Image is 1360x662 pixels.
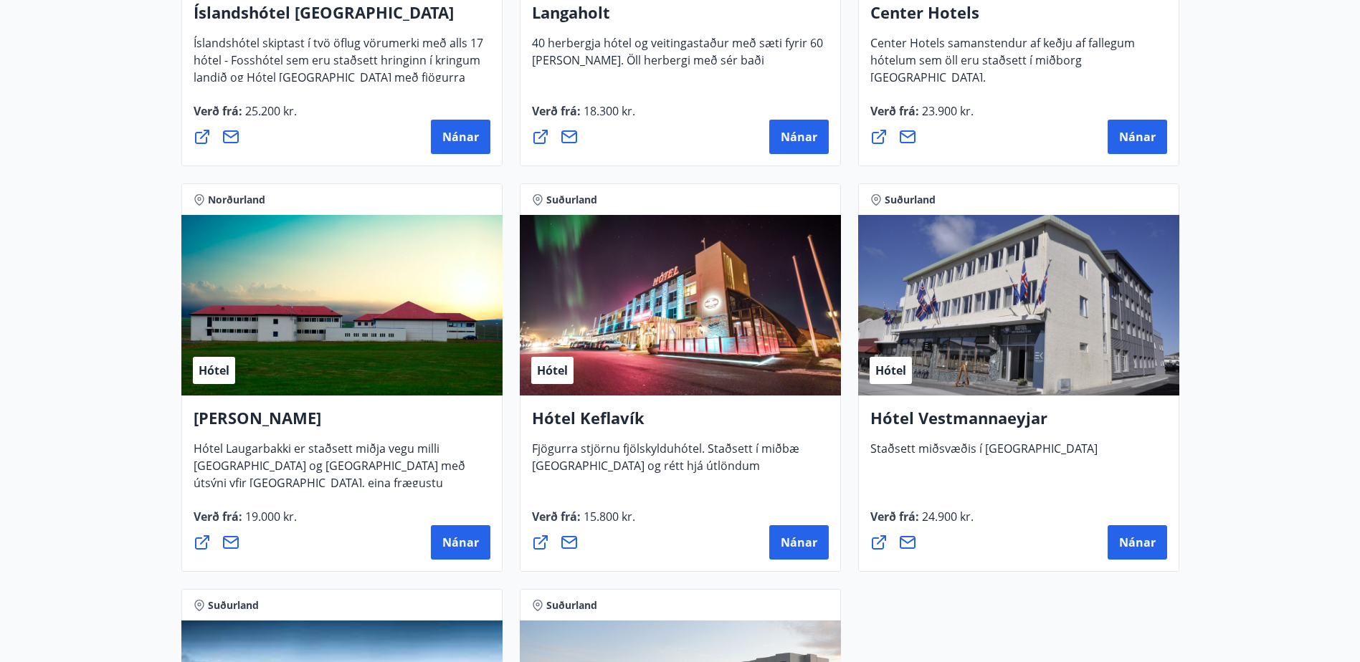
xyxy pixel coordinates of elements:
[546,598,597,613] span: Suðurland
[431,525,490,560] button: Nánar
[870,103,974,130] span: Verð frá :
[532,1,829,34] h4: Langaholt
[537,363,568,378] span: Hótel
[870,441,1098,468] span: Staðsett miðsvæðis í [GEOGRAPHIC_DATA]
[199,363,229,378] span: Hótel
[581,509,635,524] span: 15.800 kr.
[532,441,799,485] span: Fjögurra stjörnu fjölskylduhótel. Staðsett í miðbæ [GEOGRAPHIC_DATA] og rétt hjá útlöndum
[208,598,259,613] span: Suðurland
[194,103,297,130] span: Verð frá :
[194,1,490,34] h4: Íslandshótel [GEOGRAPHIC_DATA]
[919,103,974,119] span: 23.900 kr.
[532,35,823,80] span: 40 herbergja hótel og veitingastaður með sæti fyrir 60 [PERSON_NAME]. Öll herbergi með sér baði
[870,1,1167,34] h4: Center Hotels
[1108,120,1167,154] button: Nánar
[532,103,635,130] span: Verð frá :
[242,509,297,524] span: 19.000 kr.
[442,129,479,145] span: Nánar
[1119,534,1156,550] span: Nánar
[546,193,597,207] span: Suðurland
[581,103,635,119] span: 18.300 kr.
[532,509,635,536] span: Verð frá :
[208,193,265,207] span: Norðurland
[194,509,297,536] span: Verð frá :
[769,120,829,154] button: Nánar
[875,363,906,378] span: Hótel
[1108,525,1167,560] button: Nánar
[919,509,974,524] span: 24.900 kr.
[1119,129,1156,145] span: Nánar
[870,35,1135,97] span: Center Hotels samanstendur af keðju af fallegum hótelum sem öll eru staðsett í miðborg [GEOGRAPHI...
[194,35,483,114] span: Íslandshótel skiptast í tvö öflug vörumerki með alls 17 hótel - Fosshótel sem eru staðsett hringi...
[194,407,490,440] h4: [PERSON_NAME]
[781,534,817,550] span: Nánar
[870,509,974,536] span: Verð frá :
[870,407,1167,440] h4: Hótel Vestmannaeyjar
[532,407,829,440] h4: Hótel Keflavík
[442,534,479,550] span: Nánar
[194,441,465,519] span: Hótel Laugarbakki er staðsett miðja vegu milli [GEOGRAPHIC_DATA] og [GEOGRAPHIC_DATA] með útsýni ...
[242,103,297,119] span: 25.200 kr.
[769,525,829,560] button: Nánar
[781,129,817,145] span: Nánar
[885,193,936,207] span: Suðurland
[431,120,490,154] button: Nánar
